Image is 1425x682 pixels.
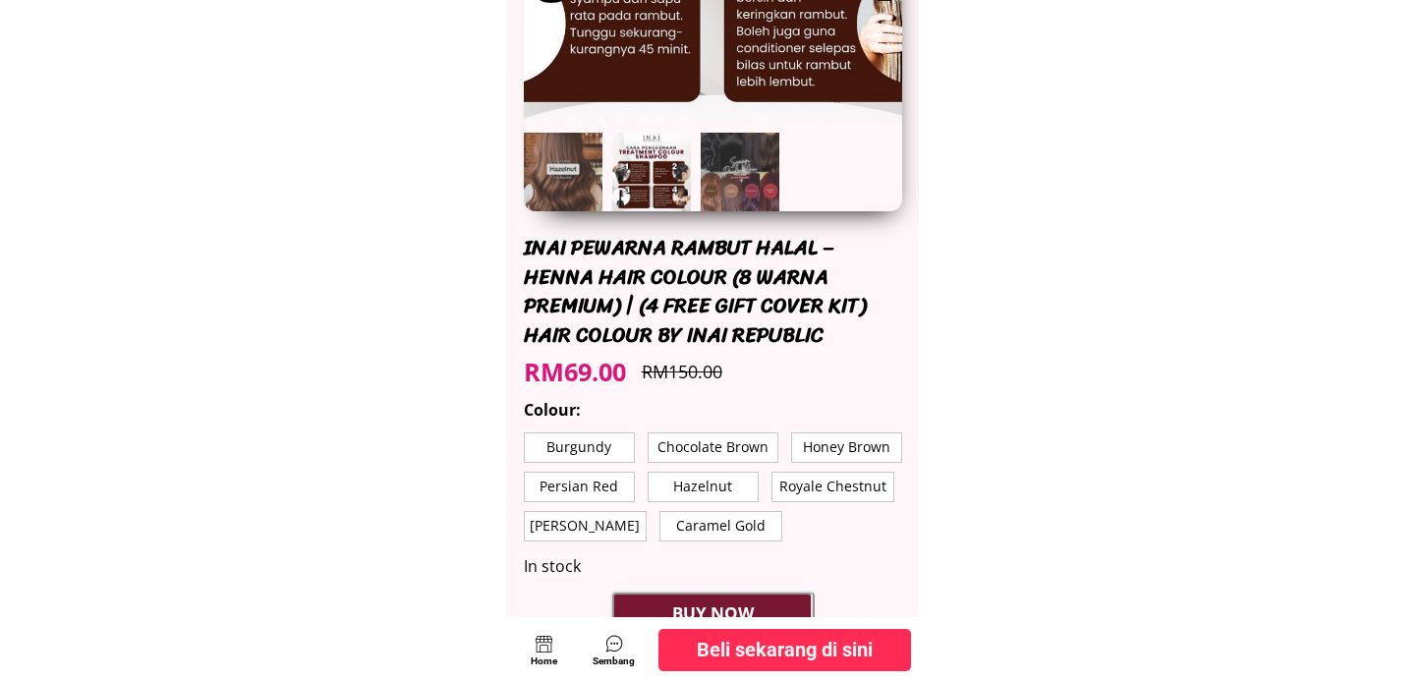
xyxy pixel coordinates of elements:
[772,473,893,501] p: Royale Chestnut
[525,473,634,501] p: Persian Red
[525,654,564,669] div: Home
[525,512,646,540] p: [PERSON_NAME]
[614,595,811,632] p: BUY NOW
[524,399,981,421] div: Colour:
[525,433,634,462] p: Burgundy
[660,512,781,540] p: Caramel Gold
[524,234,902,350] div: INAI PEWARNA RAMBUT HALAL – HENNA HAIR COLOUR (8 WARNA PREMIUM) | (4 FREE GIFT COVER KIT) HAIR CO...
[585,654,642,669] div: Sembang
[524,555,981,577] div: In stock
[697,634,873,665] span: Beli sekarang di sini
[524,355,981,389] div: RM69.00
[649,473,758,501] p: Hazelnut
[792,433,901,462] p: Honey Brown
[649,433,777,462] p: Chocolate Brown
[642,360,1099,384] div: RM150.00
